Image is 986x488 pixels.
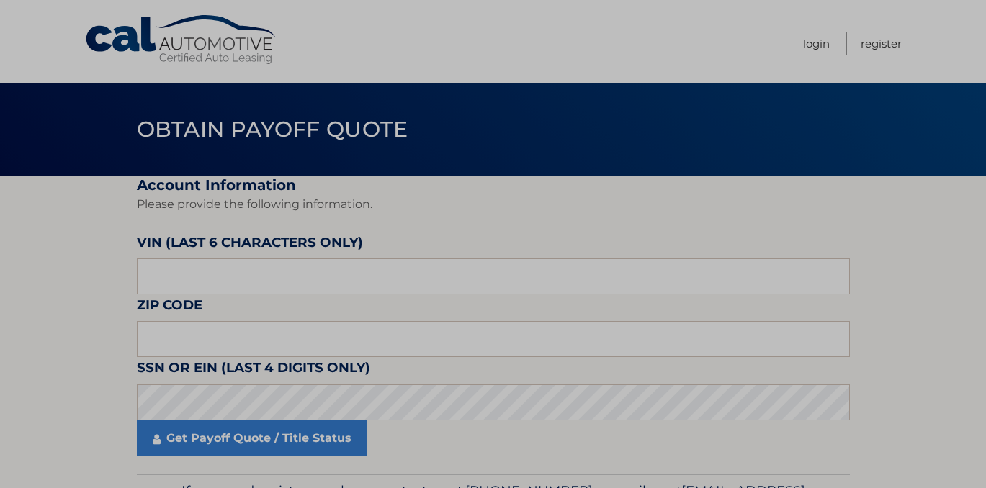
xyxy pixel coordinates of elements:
[861,32,902,55] a: Register
[137,176,850,194] h2: Account Information
[137,294,202,321] label: Zip Code
[137,116,408,143] span: Obtain Payoff Quote
[137,232,363,258] label: VIN (last 6 characters only)
[84,14,279,65] a: Cal Automotive
[137,357,370,384] label: SSN or EIN (last 4 digits only)
[803,32,830,55] a: Login
[137,194,850,214] p: Please provide the following information.
[137,420,367,456] a: Get Payoff Quote / Title Status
